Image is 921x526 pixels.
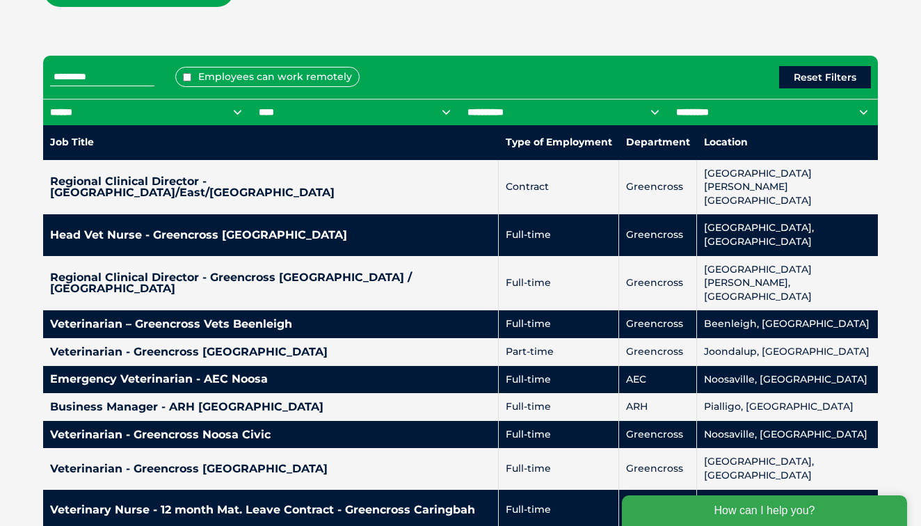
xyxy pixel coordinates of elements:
td: ARH [619,393,697,421]
td: Full-time [499,421,619,449]
nobr: Type of Employment [506,136,612,148]
td: Noosaville, [GEOGRAPHIC_DATA] [697,421,878,449]
td: Pialligo, [GEOGRAPHIC_DATA] [697,393,878,421]
td: Greencross [619,421,697,449]
h4: Business Manager - ARH [GEOGRAPHIC_DATA] [50,401,491,413]
h4: Veterinarian - Greencross [GEOGRAPHIC_DATA] [50,346,491,358]
td: Full-time [499,393,619,421]
h4: Emergency Veterinarian - AEC Noosa [50,374,491,385]
h4: Veterinary Nurse - 12 month Mat. Leave Contract - Greencross Caringbah [50,504,491,516]
td: Full-time [499,256,619,311]
td: Greencross [619,160,697,215]
td: Full-time [499,366,619,394]
nobr: Job Title [50,136,94,148]
td: Full-time [499,448,619,489]
td: Noosaville, [GEOGRAPHIC_DATA] [697,366,878,394]
td: Greencross [619,448,697,489]
label: Employees can work remotely [175,67,360,87]
td: AEC [619,366,697,394]
h4: Regional Clinical Director - Greencross [GEOGRAPHIC_DATA] / [GEOGRAPHIC_DATA] [50,272,491,294]
nobr: Location [704,136,748,148]
td: Joondalup, [GEOGRAPHIC_DATA] [697,338,878,366]
h4: Veterinarian - Greencross [GEOGRAPHIC_DATA] [50,463,491,475]
h4: Regional Clinical Director - [GEOGRAPHIC_DATA]/East/[GEOGRAPHIC_DATA] [50,176,491,198]
td: [GEOGRAPHIC_DATA], [GEOGRAPHIC_DATA] [697,214,878,255]
td: Greencross [619,256,697,311]
nobr: Department [626,136,690,148]
td: Contract [499,160,619,215]
h4: Head Vet Nurse - Greencross [GEOGRAPHIC_DATA] [50,230,491,241]
h4: Veterinarian – Greencross Vets Beenleigh [50,319,491,330]
td: [GEOGRAPHIC_DATA][PERSON_NAME][GEOGRAPHIC_DATA] [697,160,878,215]
h4: Veterinarian - Greencross Noosa Civic [50,429,491,440]
td: [GEOGRAPHIC_DATA][PERSON_NAME], [GEOGRAPHIC_DATA] [697,256,878,311]
td: Beenleigh, [GEOGRAPHIC_DATA] [697,310,878,338]
div: How can I help you? [8,8,294,39]
td: Greencross [619,310,697,338]
td: [GEOGRAPHIC_DATA], [GEOGRAPHIC_DATA] [697,448,878,489]
button: Reset Filters [779,66,871,88]
input: Employees can work remotely [183,73,191,81]
td: Greencross [619,214,697,255]
td: Full-time [499,214,619,255]
td: Greencross [619,338,697,366]
td: Part-time [499,338,619,366]
td: Full-time [499,310,619,338]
